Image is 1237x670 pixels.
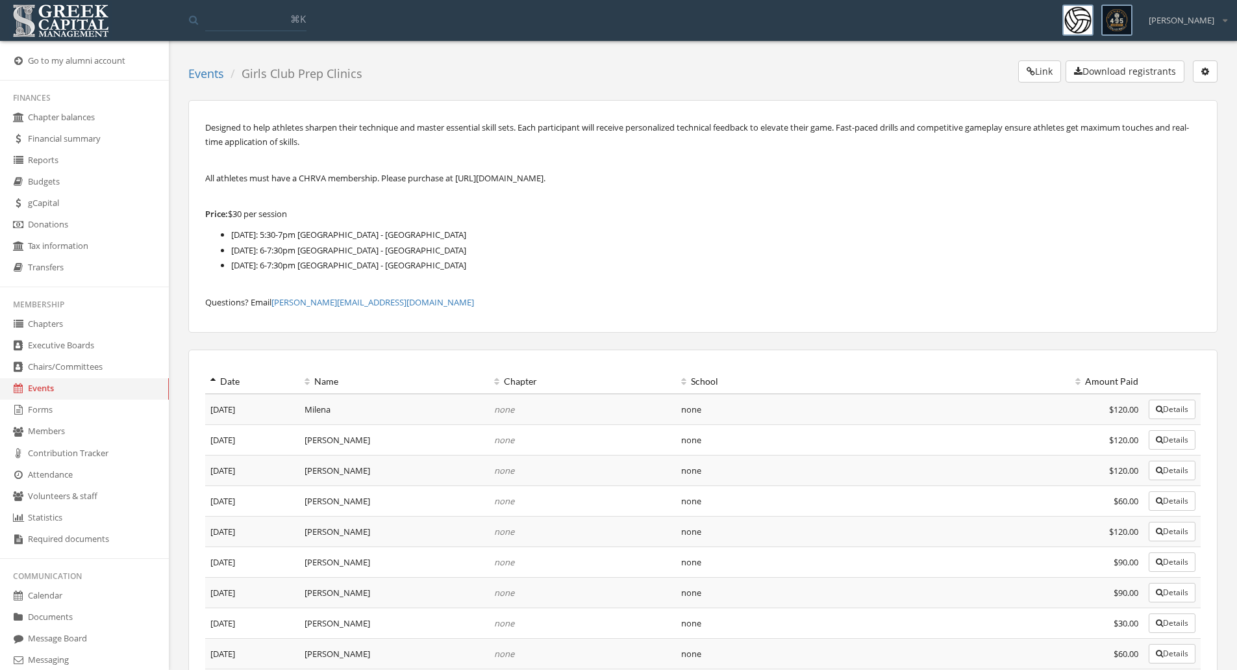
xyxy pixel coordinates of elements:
p: $30 per session [205,207,1201,221]
td: none [676,456,1000,486]
em: none [494,587,514,599]
button: Details [1149,644,1195,664]
td: none [676,394,1000,425]
td: [DATE] [205,578,299,608]
button: Details [1149,430,1195,450]
span: $120.00 [1109,465,1138,476]
li: Girls Club Prep Clinics [224,66,362,83]
em: none [494,434,514,446]
td: [PERSON_NAME] [299,425,489,456]
button: Details [1149,583,1195,602]
td: none [676,517,1000,547]
span: $60.00 [1114,495,1138,507]
span: $120.00 [1109,434,1138,446]
th: Amount Paid [1000,370,1143,394]
span: ⌘K [290,12,306,25]
button: Details [1149,461,1195,480]
span: $120.00 [1109,404,1138,415]
em: none [494,404,514,415]
td: none [676,578,1000,608]
td: none [676,547,1000,578]
td: none [676,608,1000,639]
p: Designed to help athletes sharpen their technique and master essential skill sets. Each participa... [205,120,1201,149]
p: Questions? Email [205,295,1201,309]
a: [PERSON_NAME][EMAIL_ADDRESS][DOMAIN_NAME] [271,296,474,308]
td: [DATE] [205,608,299,639]
td: [PERSON_NAME] [299,547,489,578]
td: [PERSON_NAME] [299,486,489,517]
li: [DATE]: 5:30-7pm [GEOGRAPHIC_DATA] - [GEOGRAPHIC_DATA] [231,227,1201,242]
span: $120.00 [1109,526,1138,537]
button: Details [1149,400,1195,419]
em: none [494,465,514,476]
td: [DATE] [205,456,299,486]
td: [PERSON_NAME] [299,456,489,486]
em: none [494,648,514,660]
span: $60.00 [1114,648,1138,660]
th: Chapter [489,370,676,394]
td: none [676,425,1000,456]
td: [DATE] [205,547,299,578]
div: [PERSON_NAME] [1140,5,1227,27]
td: none [676,639,1000,669]
span: $90.00 [1114,587,1138,599]
button: Details [1149,522,1195,541]
th: Date [205,370,299,394]
p: All athletes must have a CHRVA membership. Please purchase at [URL][DOMAIN_NAME]. [205,171,1201,185]
strong: Price: [205,208,228,220]
span: $30.00 [1114,617,1138,629]
li: [DATE]: 6-7:30pm [GEOGRAPHIC_DATA] - [GEOGRAPHIC_DATA] [231,243,1201,258]
em: none [494,556,514,568]
span: [PERSON_NAME] [1149,14,1214,27]
em: none [494,495,514,507]
td: [DATE] [205,517,299,547]
td: none [676,486,1000,517]
th: School [676,370,1000,394]
td: [DATE] [205,425,299,456]
li: [DATE]: 6-7:30pm [GEOGRAPHIC_DATA] - [GEOGRAPHIC_DATA] [231,258,1201,273]
td: [DATE] [205,486,299,517]
td: [DATE] [205,639,299,669]
button: Details [1149,613,1195,633]
span: $90.00 [1114,556,1138,568]
td: [PERSON_NAME] [299,608,489,639]
button: Details [1149,552,1195,572]
td: [PERSON_NAME] [299,639,489,669]
td: [DATE] [205,394,299,425]
button: Download registrants [1066,60,1184,83]
em: none [494,617,514,629]
button: Link [1018,60,1061,83]
em: none [494,526,514,537]
a: Events [188,66,224,81]
td: Milena [299,394,489,425]
th: Name [299,370,489,394]
button: Details [1149,491,1195,511]
td: [PERSON_NAME] [299,517,489,547]
td: [PERSON_NAME] [299,578,489,608]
